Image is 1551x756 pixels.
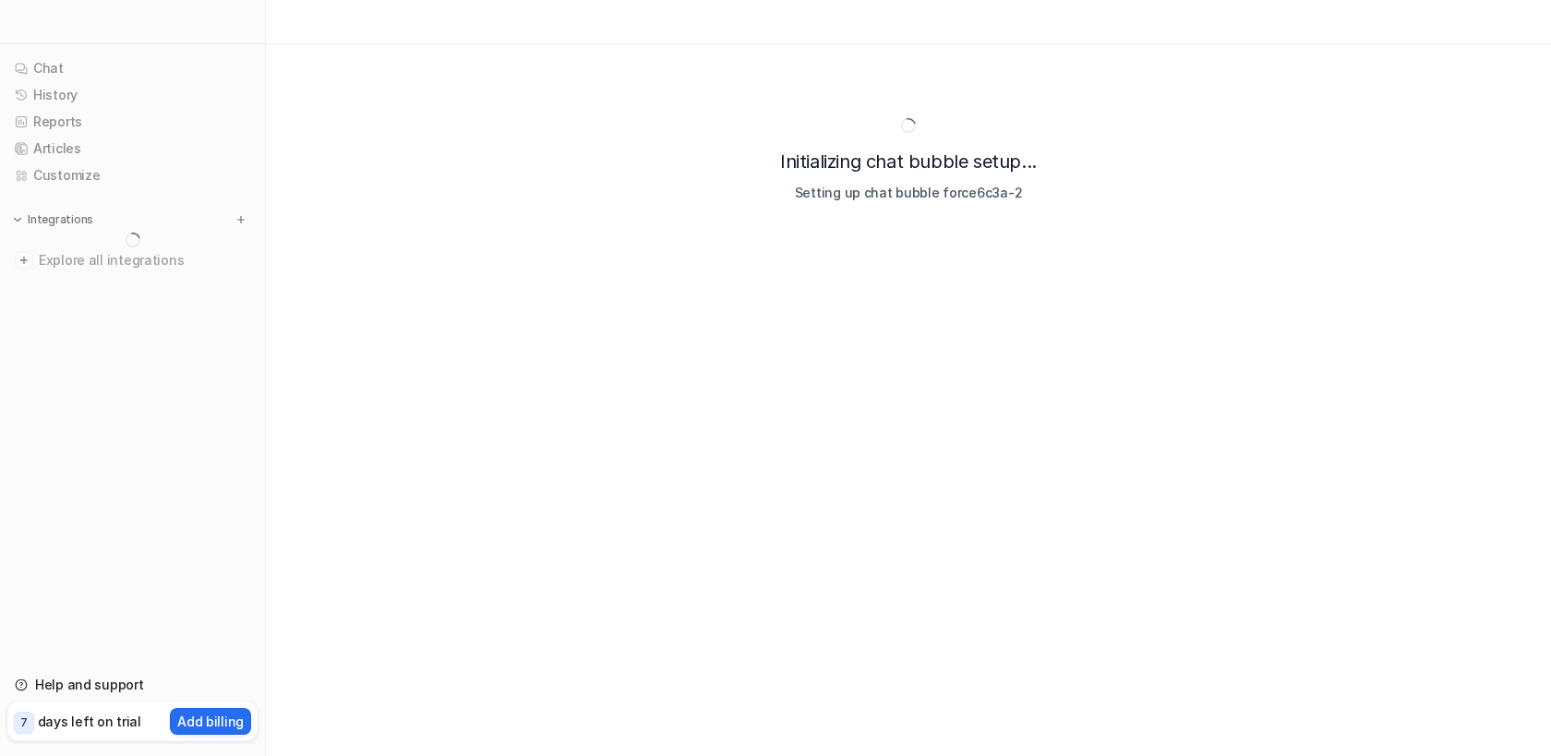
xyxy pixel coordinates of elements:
img: explore all integrations [15,251,33,270]
a: Chat [7,55,258,81]
img: menu_add.svg [234,213,247,226]
a: Reports [7,109,258,135]
button: Integrations [7,210,99,229]
a: Customize [7,162,258,188]
p: Integrations [28,212,93,227]
p: 7 [20,714,28,731]
p: days left on trial [38,712,141,731]
h2: Initializing chat bubble setup... [347,148,1470,175]
button: Add billing [170,708,251,735]
a: Explore all integrations [7,247,258,273]
img: expand menu [11,213,24,226]
p: Add billing [177,712,244,731]
a: Articles [7,136,258,162]
a: History [7,82,258,108]
a: Help and support [7,672,258,698]
span: Explore all integrations [39,246,250,275]
p: Setting up chat bubble for ce6c3a-2 [347,183,1470,202]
